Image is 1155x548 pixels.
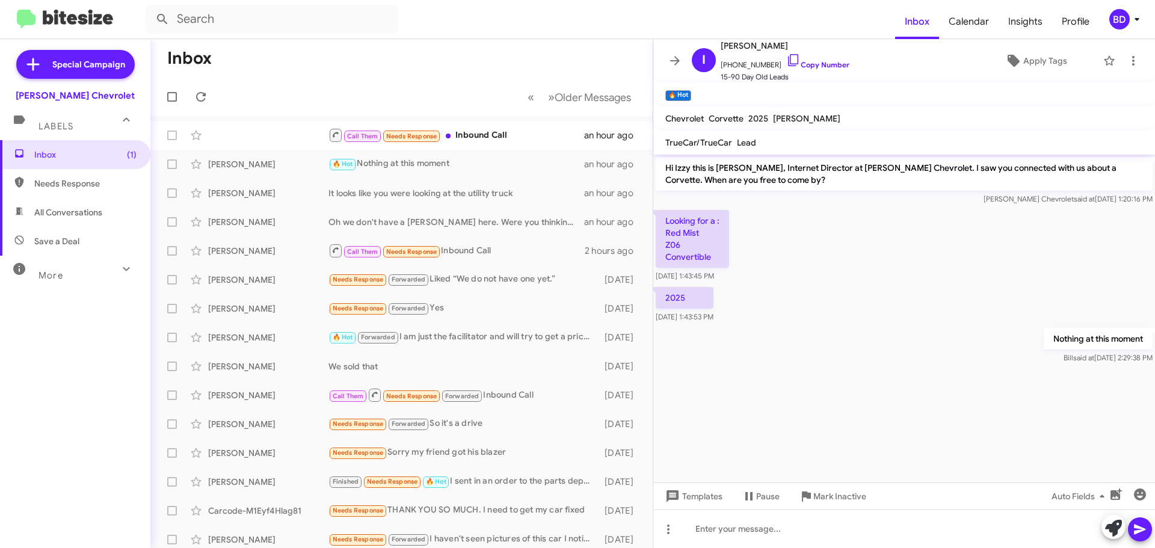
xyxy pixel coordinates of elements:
[34,177,137,189] span: Needs Response
[702,51,706,70] span: I
[34,235,79,247] span: Save a Deal
[555,91,631,104] span: Older Messages
[127,149,137,161] span: (1)
[328,301,599,315] div: Yes
[665,113,704,124] span: Chevrolet
[328,387,599,402] div: Inbound Call
[1074,194,1095,203] span: said at
[328,128,584,143] div: Inbound Call
[333,449,384,457] span: Needs Response
[442,390,482,402] span: Forwarded
[1099,9,1142,29] button: BD
[52,58,125,70] span: Special Campaign
[389,534,428,546] span: Forwarded
[208,476,328,488] div: [PERSON_NAME]
[208,216,328,228] div: [PERSON_NAME]
[584,129,643,141] div: an hour ago
[773,113,840,124] span: [PERSON_NAME]
[656,157,1153,191] p: Hi Izzy this is [PERSON_NAME], Internet Director at [PERSON_NAME] Chevrolet. I saw you connected ...
[328,157,584,171] div: Nothing at this moment
[34,149,137,161] span: Inbox
[208,360,328,372] div: [PERSON_NAME]
[599,389,643,401] div: [DATE]
[599,505,643,517] div: [DATE]
[358,332,398,343] span: Forwarded
[665,90,691,101] small: 🔥 Hot
[939,4,999,39] span: Calendar
[541,85,638,109] button: Next
[386,248,437,256] span: Needs Response
[208,418,328,430] div: [PERSON_NAME]
[208,187,328,199] div: [PERSON_NAME]
[333,506,384,514] span: Needs Response
[520,85,541,109] button: Previous
[599,360,643,372] div: [DATE]
[584,158,643,170] div: an hour ago
[328,216,584,228] div: Oh we don't have a [PERSON_NAME] here. Were you thinking this was [PERSON_NAME] Chevrolet
[328,475,599,488] div: I sent in an order to the parts department for front front-mounted camera for my [STREET_ADDRESS]...
[208,534,328,546] div: [PERSON_NAME]
[328,417,599,431] div: So it's a drive
[599,274,643,286] div: [DATE]
[1044,328,1153,349] p: Nothing at this moment
[347,248,378,256] span: Call Them
[721,71,849,83] span: 15-90 Day Old Leads
[599,534,643,546] div: [DATE]
[328,446,599,460] div: Sorry my friend got his blazer
[656,312,713,321] span: [DATE] 1:43:53 PM
[984,194,1153,203] span: [PERSON_NAME] Chevrolet [DATE] 1:20:16 PM
[721,53,849,71] span: [PHONE_NUMBER]
[1052,4,1099,39] span: Profile
[756,485,780,507] span: Pause
[999,4,1052,39] a: Insights
[599,303,643,315] div: [DATE]
[333,304,384,312] span: Needs Response
[1109,9,1130,29] div: BD
[721,38,849,53] span: [PERSON_NAME]
[208,389,328,401] div: [PERSON_NAME]
[146,5,398,34] input: Search
[34,206,102,218] span: All Conversations
[333,392,364,400] span: Call Them
[347,132,378,140] span: Call Them
[333,160,353,168] span: 🔥 Hot
[208,331,328,343] div: [PERSON_NAME]
[389,419,428,430] span: Forwarded
[528,90,534,105] span: «
[16,50,135,79] a: Special Campaign
[16,90,135,102] div: [PERSON_NAME] Chevrolet
[1042,485,1119,507] button: Auto Fields
[328,243,585,258] div: Inbound Call
[38,121,73,132] span: Labels
[367,478,418,485] span: Needs Response
[709,113,744,124] span: Corvette
[426,478,446,485] span: 🔥 Hot
[584,187,643,199] div: an hour ago
[548,90,555,105] span: »
[786,60,849,69] a: Copy Number
[665,137,732,148] span: TrueCar/TrueCar
[386,392,437,400] span: Needs Response
[328,272,599,286] div: Liked “We do not have one yet.”
[328,532,599,546] div: I haven't seen pictures of this car I noticed
[208,245,328,257] div: [PERSON_NAME]
[389,274,428,286] span: Forwarded
[208,158,328,170] div: [PERSON_NAME]
[974,50,1097,72] button: Apply Tags
[167,49,212,68] h1: Inbox
[656,287,713,309] p: 2025
[1064,353,1153,362] span: Bill [DATE] 2:29:38 PM
[584,216,643,228] div: an hour ago
[328,503,599,517] div: THANK YOU SO MUCH. I need to get my car fixed
[333,276,384,283] span: Needs Response
[813,485,866,507] span: Mark Inactive
[599,476,643,488] div: [DATE]
[748,113,768,124] span: 2025
[386,132,437,140] span: Needs Response
[38,270,63,281] span: More
[208,303,328,315] div: [PERSON_NAME]
[653,485,732,507] button: Templates
[895,4,939,39] span: Inbox
[656,210,729,268] p: Looking for a : Red Mist Z06 Convertible
[328,330,599,344] div: I am just the facilitator and will try to get a price that you like.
